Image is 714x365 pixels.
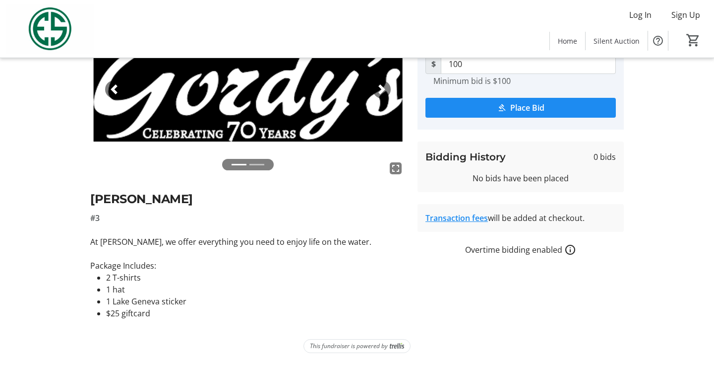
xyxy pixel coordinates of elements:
[425,149,506,164] h3: Bidding History
[90,236,406,248] p: At [PERSON_NAME], we offer everything you need to enjoy life on the water.
[586,32,648,50] a: Silent Auction
[106,284,406,295] li: 1 hat
[510,102,544,114] span: Place Bid
[90,190,406,208] h2: [PERSON_NAME]
[425,98,616,118] button: Place Bid
[425,213,488,223] a: Transaction fees
[433,76,511,86] tr-hint: Minimum bid is $100
[558,36,577,46] span: Home
[425,172,616,184] div: No bids have been placed
[6,4,94,54] img: Evans Scholars Foundation's Logo
[106,307,406,319] li: $25 giftcard
[425,54,441,74] span: $
[90,212,100,224] span: #3
[629,9,652,21] span: Log In
[417,244,624,256] div: Overtime bidding enabled
[390,343,404,350] img: Trellis Logo
[663,7,708,23] button: Sign Up
[106,272,406,284] li: 2 T-shirts
[594,36,640,46] span: Silent Auction
[310,342,388,351] span: This fundraiser is powered by
[564,244,576,256] a: How overtime bidding works for silent auctions
[594,151,616,163] span: 0 bids
[648,31,668,51] button: Help
[390,162,402,174] mat-icon: fullscreen
[621,7,659,23] button: Log In
[106,295,406,307] li: 1 Lake Geneva sticker
[550,32,585,50] a: Home
[671,9,700,21] span: Sign Up
[684,31,702,49] button: Cart
[90,0,406,178] img: Image
[425,212,616,224] div: will be added at checkout.
[90,260,406,272] p: Package Includes:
